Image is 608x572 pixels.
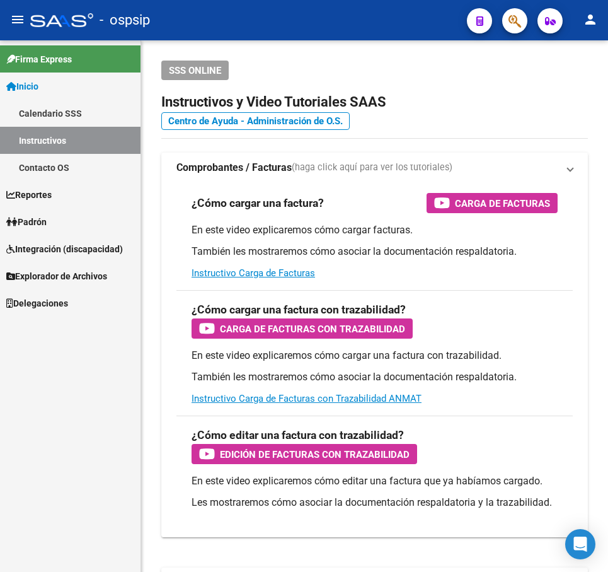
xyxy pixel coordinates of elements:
[427,193,558,213] button: Carga de Facturas
[192,318,413,339] button: Carga de Facturas con Trazabilidad
[6,242,123,256] span: Integración (discapacidad)
[6,215,47,229] span: Padrón
[161,61,229,80] button: SSS ONLINE
[192,194,324,212] h3: ¿Cómo cargar una factura?
[192,496,558,510] p: Les mostraremos cómo asociar la documentación respaldatoria y la trazabilidad.
[220,321,405,337] span: Carga de Facturas con Trazabilidad
[192,426,404,444] h3: ¿Cómo editar una factura con trazabilidad?
[220,447,410,462] span: Edición de Facturas con Trazabilidad
[6,188,52,202] span: Reportes
[192,349,558,363] p: En este video explicaremos cómo cargar una factura con trazabilidad.
[161,153,588,183] mat-expansion-panel-header: Comprobantes / Facturas(haga click aquí para ver los tutoriales)
[565,529,595,559] div: Open Intercom Messenger
[176,161,292,175] strong: Comprobantes / Facturas
[192,301,406,318] h3: ¿Cómo cargar una factura con trazabilidad?
[6,79,38,93] span: Inicio
[192,267,315,279] a: Instructivo Carga de Facturas
[6,296,68,310] span: Delegaciones
[6,269,107,283] span: Explorador de Archivos
[455,196,550,211] span: Carga de Facturas
[192,393,422,404] a: Instructivo Carga de Facturas con Trazabilidad ANMAT
[100,6,150,34] span: - ospsip
[10,12,25,27] mat-icon: menu
[192,474,558,488] p: En este video explicaremos cómo editar una factura que ya habíamos cargado.
[161,90,588,114] h2: Instructivos y Video Tutoriales SAAS
[192,245,558,259] p: También les mostraremos cómo asociar la documentación respaldatoria.
[583,12,598,27] mat-icon: person
[6,52,72,66] span: Firma Express
[192,223,558,237] p: En este video explicaremos cómo cargar facturas.
[192,370,558,384] p: También les mostraremos cómo asociar la documentación respaldatoria.
[192,444,417,464] button: Edición de Facturas con Trazabilidad
[292,161,452,175] span: (haga click aquí para ver los tutoriales)
[161,183,588,537] div: Comprobantes / Facturas(haga click aquí para ver los tutoriales)
[169,65,221,76] span: SSS ONLINE
[161,112,350,130] a: Centro de Ayuda - Administración de O.S.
